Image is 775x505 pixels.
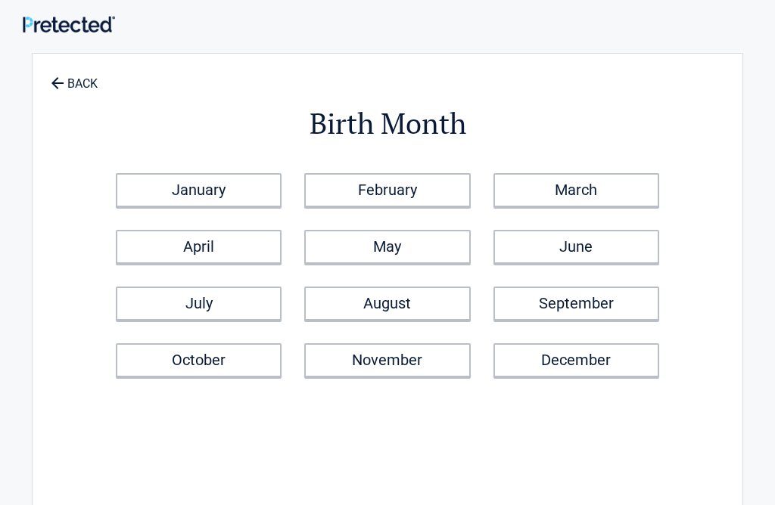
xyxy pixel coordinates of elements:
[493,173,659,207] a: March
[23,16,115,33] img: Main Logo
[116,104,659,143] h2: Birth Month
[304,230,470,264] a: May
[116,287,282,321] a: July
[116,343,282,377] a: October
[48,64,101,90] a: BACK
[304,173,470,207] a: February
[493,287,659,321] a: September
[493,343,659,377] a: December
[304,343,470,377] a: November
[116,230,282,264] a: April
[116,173,282,207] a: January
[493,230,659,264] a: June
[304,287,470,321] a: August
